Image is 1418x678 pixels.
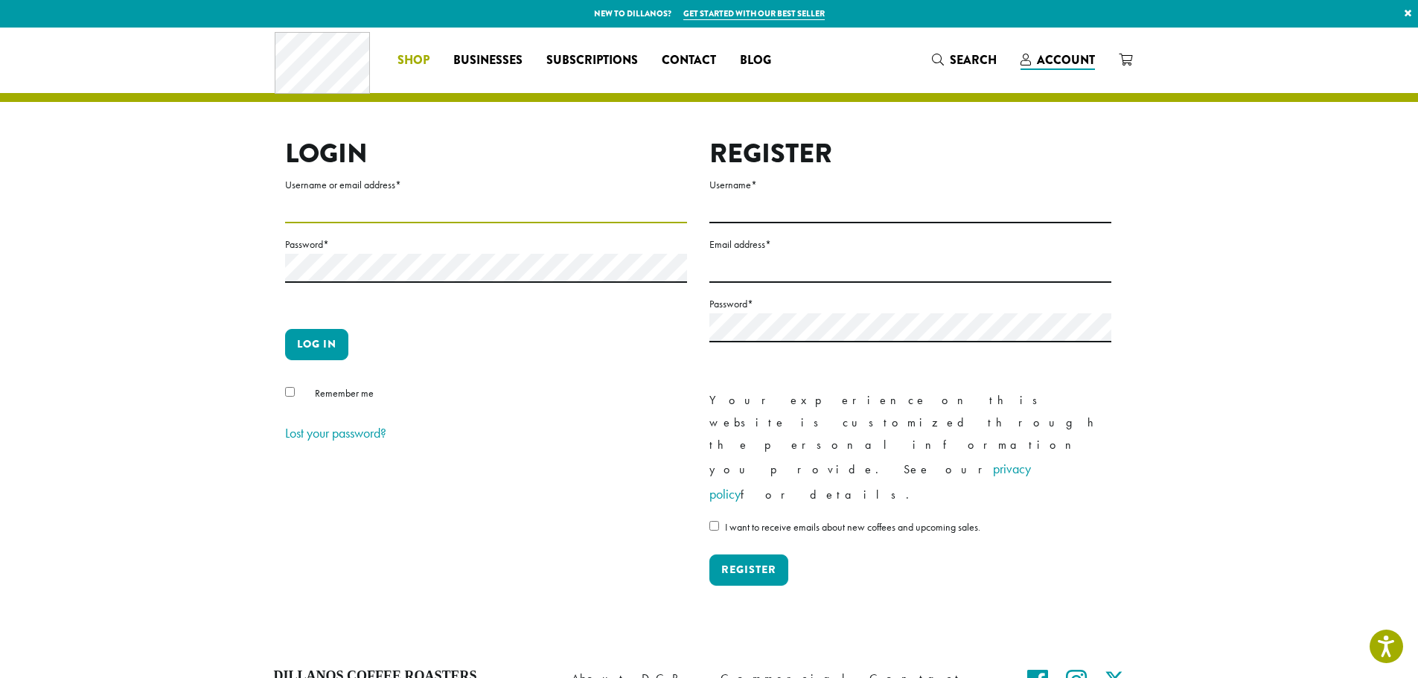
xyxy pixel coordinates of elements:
[315,386,374,400] span: Remember me
[709,389,1111,507] p: Your experience on this website is customized through the personal information you provide. See o...
[285,176,687,194] label: Username or email address
[453,51,523,70] span: Businesses
[285,235,687,254] label: Password
[1037,51,1095,68] span: Account
[683,7,825,20] a: Get started with our best seller
[386,48,441,72] a: Shop
[285,329,348,360] button: Log in
[285,138,687,170] h2: Login
[725,520,980,534] span: I want to receive emails about new coffees and upcoming sales.
[709,460,1031,502] a: privacy policy
[662,51,716,70] span: Contact
[709,295,1111,313] label: Password
[740,51,771,70] span: Blog
[397,51,429,70] span: Shop
[709,235,1111,254] label: Email address
[546,51,638,70] span: Subscriptions
[285,424,386,441] a: Lost your password?
[950,51,997,68] span: Search
[920,48,1009,72] a: Search
[709,521,719,531] input: I want to receive emails about new coffees and upcoming sales.
[709,176,1111,194] label: Username
[709,138,1111,170] h2: Register
[709,554,788,586] button: Register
